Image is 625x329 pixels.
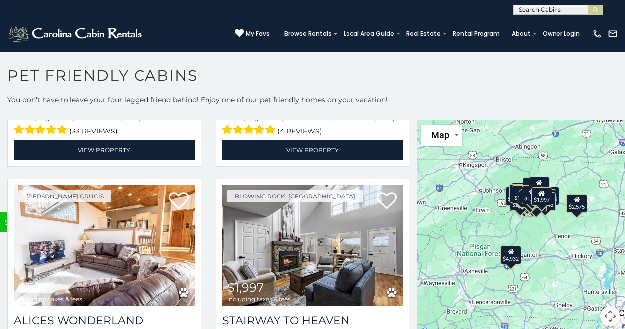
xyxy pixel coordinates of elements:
[512,185,533,204] div: $1,851
[505,187,526,205] div: $2,032
[600,306,620,326] button: Map camera controls
[246,29,270,38] span: My Favs
[19,190,111,202] a: [PERSON_NAME] Crucis
[279,27,337,41] a: Browse Rentals
[14,112,195,137] div: Sleeping Areas / Bathrooms / Sleeps:
[227,280,264,295] span: $1,997
[507,27,536,41] a: About
[520,189,541,208] div: $1,907
[333,113,378,122] span: 1 Half Baths /
[169,191,189,212] a: Add to favorites
[278,125,322,137] span: (4 reviews)
[522,186,543,204] div: $1,977
[222,113,227,122] span: 4
[566,194,587,213] div: $2,575
[401,27,446,41] a: Real Estate
[222,185,403,306] img: Stairway to Heaven
[529,177,550,196] div: $1,927
[531,187,552,206] div: $1,997
[285,113,289,122] span: 2
[538,27,585,41] a: Owner Login
[222,112,403,137] div: Sleeping Areas / Bathrooms / Sleeps:
[377,191,397,212] a: Add to favorites
[7,24,145,44] img: White-1-2.png
[222,140,403,160] a: View Property
[592,29,602,39] img: phone-regular-white.png
[509,184,530,203] div: $1,626
[511,183,532,201] div: $3,465
[339,27,399,41] a: Local Area Guide
[14,185,195,306] img: Alices Wonderland
[222,185,403,306] a: Stairway to Heaven $1,997 including taxes & fees
[235,29,270,39] a: My Favs
[69,125,118,137] span: (33 reviews)
[148,113,152,122] span: 6
[448,27,505,41] a: Rental Program
[431,130,449,140] span: Map
[14,113,18,122] span: 3
[14,140,195,160] a: View Property
[14,185,195,306] a: Alices Wonderland $1,977 including taxes & fees
[19,280,55,295] span: $1,977
[421,125,462,146] button: Change map style
[608,29,618,39] img: mail-regular-white.png
[19,296,82,302] span: including taxes & fees
[14,314,195,327] a: Alices Wonderland
[227,190,363,202] a: Blowing Rock, [GEOGRAPHIC_DATA]
[500,246,521,264] div: $4,932
[222,314,403,327] a: Stairway to Heaven
[227,296,291,302] span: including taxes & fees
[76,113,80,122] span: 3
